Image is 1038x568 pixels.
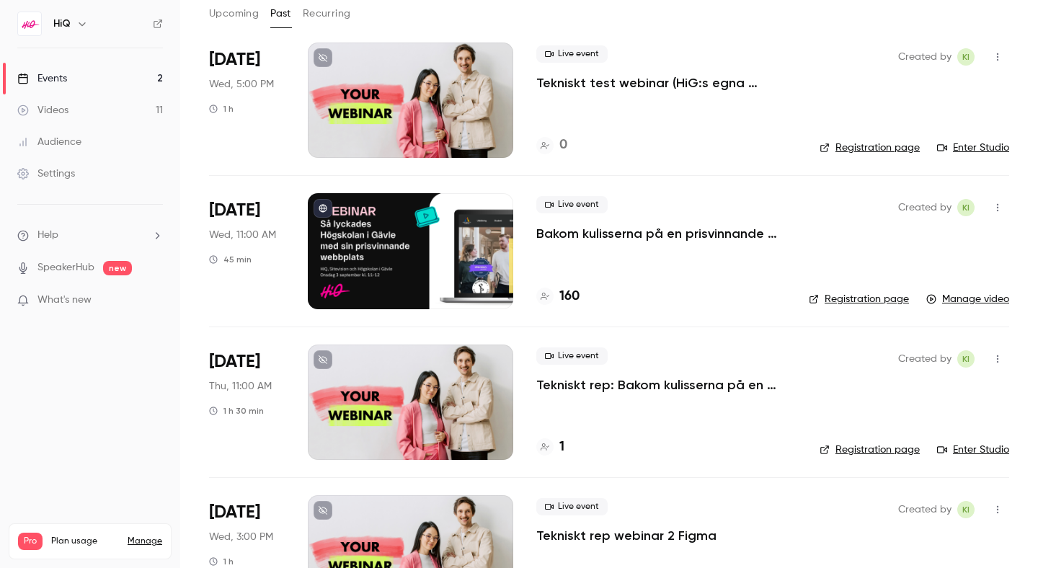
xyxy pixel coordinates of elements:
[536,287,580,306] a: 160
[209,77,274,92] span: Wed, 5:00 PM
[536,74,797,92] a: Tekniskt test webinar (HiG:s egna testyta)
[926,292,1009,306] a: Manage video
[17,228,163,243] li: help-dropdown-opener
[820,141,920,155] a: Registration page
[536,347,608,365] span: Live event
[536,527,717,544] a: Tekniskt rep webinar 2 Figma
[18,533,43,550] span: Pro
[17,135,81,149] div: Audience
[209,193,285,309] div: Sep 3 Wed, 11:00 AM (Europe/Stockholm)
[209,556,234,567] div: 1 h
[209,379,272,394] span: Thu, 11:00 AM
[957,350,975,368] span: Karolina Israelsson
[962,48,970,66] span: KI
[209,228,276,242] span: Wed, 11:00 AM
[820,443,920,457] a: Registration page
[957,501,975,518] span: Karolina Israelsson
[536,498,608,515] span: Live event
[957,199,975,216] span: Karolina Israelsson
[51,536,119,547] span: Plan usage
[559,438,564,457] h4: 1
[209,48,260,71] span: [DATE]
[37,228,58,243] span: Help
[37,293,92,308] span: What's new
[962,501,970,518] span: KI
[209,2,259,25] button: Upcoming
[209,405,264,417] div: 1 h 30 min
[209,350,260,373] span: [DATE]
[898,350,951,368] span: Created by
[53,17,71,31] h6: HiQ
[809,292,909,306] a: Registration page
[937,141,1009,155] a: Enter Studio
[209,345,285,460] div: Aug 28 Thu, 11:00 AM (Europe/Stockholm)
[209,254,252,265] div: 45 min
[962,199,970,216] span: KI
[18,12,41,35] img: HiQ
[37,260,94,275] a: SpeakerHub
[209,501,260,524] span: [DATE]
[898,199,951,216] span: Created by
[937,443,1009,457] a: Enter Studio
[103,261,132,275] span: new
[962,350,970,368] span: KI
[536,376,797,394] a: Tekniskt rep: Bakom kulisserna på en prisvinnande webbplats
[17,71,67,86] div: Events
[209,530,273,544] span: Wed, 3:00 PM
[209,43,285,158] div: Sep 3 Wed, 5:00 PM (Europe/Stockholm)
[209,199,260,222] span: [DATE]
[536,225,786,242] a: Bakom kulisserna på en prisvinnande webbplats
[209,103,234,115] div: 1 h
[536,45,608,63] span: Live event
[559,136,567,155] h4: 0
[303,2,351,25] button: Recurring
[536,196,608,213] span: Live event
[17,103,68,117] div: Videos
[536,438,564,457] a: 1
[17,167,75,181] div: Settings
[898,48,951,66] span: Created by
[128,536,162,547] a: Manage
[898,501,951,518] span: Created by
[536,136,567,155] a: 0
[559,287,580,306] h4: 160
[957,48,975,66] span: Karolina Israelsson
[270,2,291,25] button: Past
